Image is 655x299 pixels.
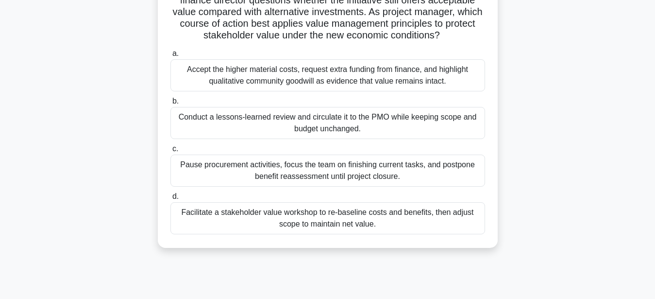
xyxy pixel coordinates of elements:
span: b. [172,97,179,105]
span: d. [172,192,179,200]
div: Accept the higher material costs, request extra funding from finance, and highlight qualitative c... [170,59,485,91]
span: c. [172,144,178,153]
span: a. [172,49,179,57]
div: Conduct a lessons-learned review and circulate it to the PMO while keeping scope and budget uncha... [170,107,485,139]
div: Pause procurement activities, focus the team on finishing current tasks, and postpone benefit rea... [170,155,485,187]
div: Facilitate a stakeholder value workshop to re-baseline costs and benefits, then adjust scope to m... [170,202,485,234]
